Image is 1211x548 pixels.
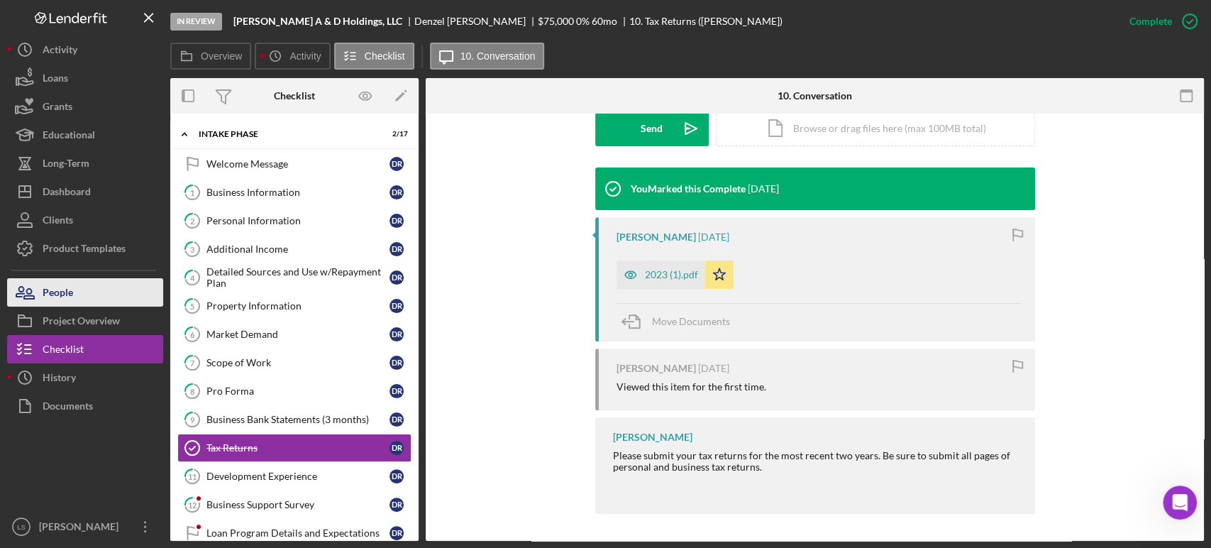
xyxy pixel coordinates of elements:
a: 1Business InformationDR [177,178,411,207]
div: 10. Conversation [778,90,852,102]
div: Add Product Links to your Website [38,53,206,82]
a: 9Business Bank Statements (3 months)DR [177,405,411,434]
div: D R [389,498,404,512]
div: Larenz says… [11,128,272,160]
div: D R [389,270,404,285]
label: Overview [201,50,242,62]
div: D R [389,469,404,483]
h1: [PERSON_NAME] [69,7,161,18]
button: Complete [1115,7,1204,35]
div: Project Overview [43,307,120,339]
div: Grants [43,92,72,124]
tspan: 7 [190,358,195,367]
a: Documents [7,392,163,420]
button: Upload attachment [67,414,79,425]
button: Send [595,111,709,146]
a: 8Pro FormaDR [177,377,411,405]
div: [PERSON_NAME] [616,363,696,374]
div: D R [389,356,404,370]
button: Long-Term [7,149,163,177]
time: 2025-07-02 14:36 [698,363,729,374]
tspan: 2 [190,216,194,225]
button: Move Documents [616,304,744,339]
div: D R [389,384,404,398]
div: Market Demand [206,329,389,340]
button: Start recording [90,414,101,425]
button: Overview [170,43,251,70]
button: History [7,363,163,392]
a: 2Personal InformationDR [177,207,411,235]
div: D R [389,214,404,228]
div: Dashboard [43,177,91,209]
time: 2025-08-07 15:10 [748,183,779,194]
div: Ok thank you so much! [134,128,272,159]
a: 6Market DemandDR [177,320,411,349]
div: Pro Forma [206,385,389,397]
iframe: Intercom live chat [1163,486,1197,520]
div: Loan Program Details and Expectations [206,527,389,539]
label: Activity [289,50,321,62]
div: Business Bank Statements (3 months) [206,414,389,425]
div: D R [389,327,404,341]
div: 2 / 17 [382,130,408,138]
div: 0 % [576,16,590,27]
div: Checklist [43,335,84,367]
div: Development Experience [206,471,389,482]
tspan: 9 [190,415,195,424]
tspan: 12 [188,500,197,509]
a: Welcome MessageDR [177,150,411,178]
div: Recommended and Approved Project Fields [38,346,206,376]
div: Product Templates [43,234,126,266]
div: In the meantime, sharing our article about Resolutions for your referenceRecommended and Approved... [11,290,233,424]
div: Activity [43,35,77,67]
div: D R [389,412,404,427]
div: [PERSON_NAME] [613,432,692,443]
tspan: 1 [190,187,194,197]
button: People [7,278,163,307]
div: Christina says… [11,290,272,450]
div: Could you let me know which project that you are looking to update to "funded" so I can check and... [11,217,233,289]
div: 2023 (1).pdf [645,269,698,280]
div: Recommended and Approved Project FieldsYou can now add Recommended and Approved Loan Terms in your… [23,335,221,432]
button: Send a message… [243,408,266,431]
b: [PERSON_NAME] A & D Holdings, LLC [233,16,402,27]
tspan: 11 [188,471,197,481]
div: D R [389,526,404,540]
a: 3Additional IncomeDR [177,235,411,263]
button: Clients [7,206,163,234]
div: You Marked this Complete [631,183,746,194]
div: Detailed Sources and Use w/Repayment Plan [206,266,389,289]
div: Documents [43,392,93,424]
div: Property Information [206,300,389,312]
textarea: Message… [12,384,272,408]
label: 10. Conversation [460,50,536,62]
div: Business Information [206,187,389,198]
a: 7Scope of WorkDR [177,349,411,377]
a: 11Development ExperienceDR [177,462,411,491]
div: D R [389,242,404,256]
button: Grants [7,92,163,121]
span: Move Documents [652,315,730,327]
button: LS[PERSON_NAME] [7,513,163,541]
button: Checklist [7,335,163,363]
a: Educational [7,121,163,149]
div: Larenz says… [11,160,272,217]
div: Christina says… [11,217,272,290]
div: Educational [43,121,95,153]
button: Activity [7,35,163,64]
div: Complete [1129,7,1172,35]
div: [PERSON_NAME] [616,231,696,243]
button: Loans [7,64,163,92]
label: Checklist [365,50,405,62]
p: Active [69,18,97,32]
a: Project Overview [7,307,163,335]
tspan: 6 [190,329,195,339]
div: Hello how do you change a loan profile to "funded"? [51,160,272,205]
button: Dashboard [7,177,163,206]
